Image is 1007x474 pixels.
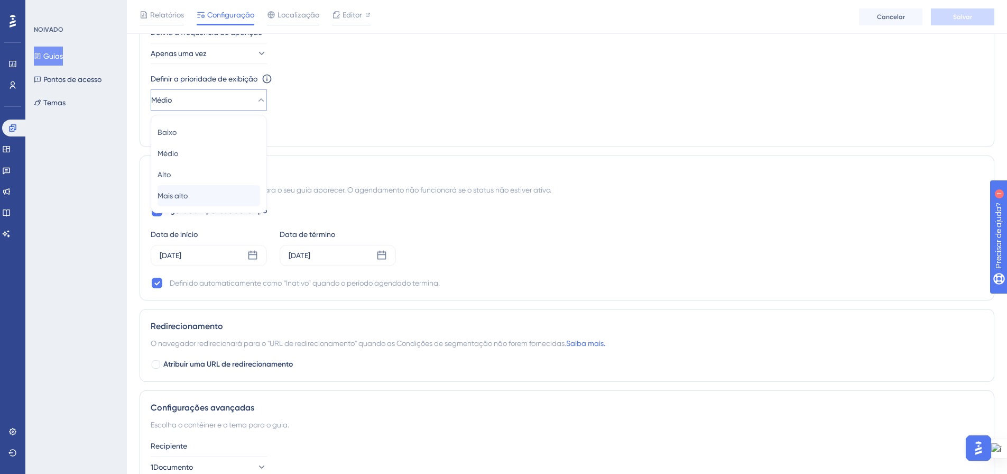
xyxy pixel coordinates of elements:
[151,89,267,111] button: Médio
[43,75,101,84] font: Pontos de acesso
[158,128,177,136] font: Baixo
[158,185,260,206] button: Mais alto
[34,26,63,33] font: NOIVADO
[151,75,257,83] font: Definir a prioridade de exibição
[163,360,293,369] font: Atribuir uma URL de redirecionamento
[151,230,198,239] font: Data de início
[953,13,972,21] font: Salvar
[289,251,310,260] font: [DATE]
[25,5,91,13] font: Precisar de ajuda?
[98,6,101,12] font: 1
[170,279,440,287] font: Definido automaticamente como “Inativo” quando o período agendado termina.
[151,442,187,450] font: Recipiente
[158,149,178,158] font: Médio
[566,339,605,348] a: Saiba mais.
[34,93,66,112] button: Temas
[278,11,319,19] font: Localização
[151,96,172,104] font: Médio
[43,98,66,107] font: Temas
[207,11,254,19] font: Configuração
[158,164,260,185] button: Alto
[150,11,184,19] font: Relatórios
[151,49,207,58] font: Apenas uma vez
[151,321,223,331] font: Redirecionamento
[151,403,254,413] font: Configurações avançadas
[160,251,181,260] font: [DATE]
[877,13,905,21] font: Cancelar
[151,421,289,429] font: Escolha o contêiner e o tema para o guia.
[151,43,267,64] button: Apenas uma vez
[158,170,171,179] font: Alto
[158,143,260,164] button: Médio
[151,463,193,471] font: 1Documento
[280,230,335,239] font: Data de término
[151,339,566,348] font: O navegador redirecionará para o "URL de redirecionamento" quando as Condições de segmentação não...
[963,432,994,464] iframe: Iniciador do Assistente de IA do UserGuiding
[34,47,63,66] button: Guias
[859,8,922,25] button: Cancelar
[931,8,994,25] button: Salvar
[43,52,63,60] font: Guias
[151,186,551,194] font: Você pode agendar um período para o seu guia aparecer. O agendamento não funcionará se o status n...
[34,70,101,89] button: Pontos de acesso
[343,11,362,19] font: Editor
[158,122,260,143] button: Baixo
[158,192,188,200] font: Mais alto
